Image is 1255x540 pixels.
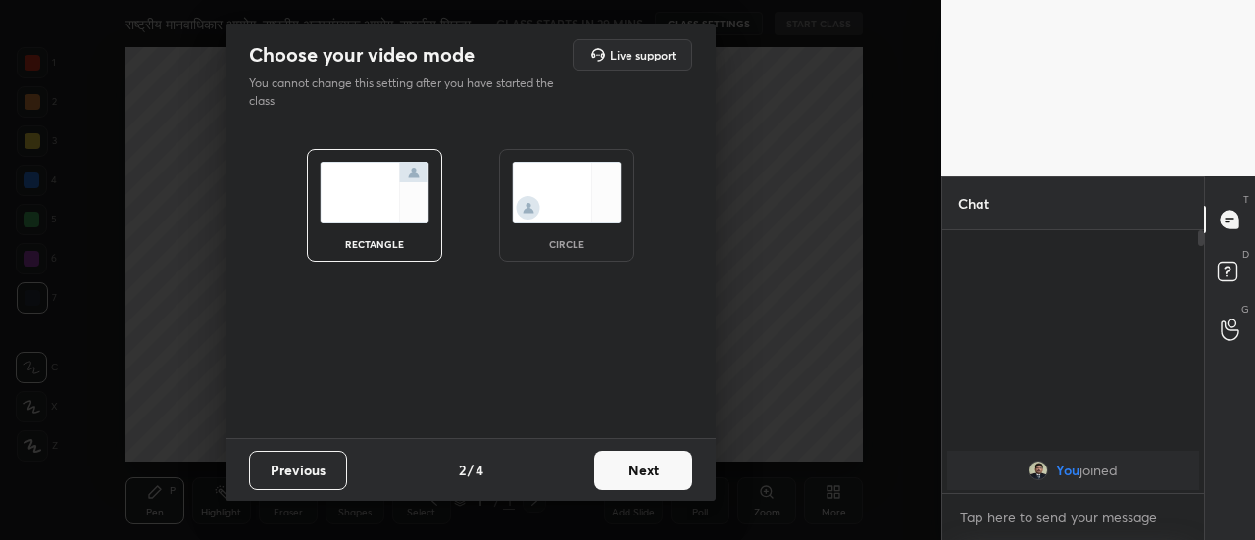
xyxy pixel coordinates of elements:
[594,451,692,490] button: Next
[610,49,676,61] h5: Live support
[1241,302,1249,317] p: G
[335,239,414,249] div: rectangle
[527,239,606,249] div: circle
[459,460,466,480] h4: 2
[1079,463,1118,478] span: joined
[512,162,622,223] img: circleScreenIcon.acc0effb.svg
[249,74,567,110] p: You cannot change this setting after you have started the class
[942,447,1204,494] div: grid
[1243,192,1249,207] p: T
[468,460,474,480] h4: /
[1242,247,1249,262] p: D
[1029,461,1048,480] img: 16f2c636641f46738db132dff3252bf4.jpg
[476,460,483,480] h4: 4
[249,451,347,490] button: Previous
[1056,463,1079,478] span: You
[320,162,429,223] img: normalScreenIcon.ae25ed63.svg
[942,177,1005,229] p: Chat
[249,42,475,68] h2: Choose your video mode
